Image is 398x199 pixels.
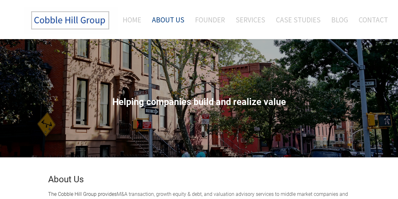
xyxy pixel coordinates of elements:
font: The Cobble Hill Group provides [48,191,117,197]
img: The Cobble Hill Group LLC [24,7,118,34]
h2: About Us [48,175,350,184]
a: Services [231,7,270,33]
a: Home [113,7,146,33]
a: About Us [147,7,189,33]
a: Founder [190,7,230,33]
a: Blog [327,7,353,33]
a: Case Studies [271,7,325,33]
a: Contact [354,7,388,33]
span: Helping companies build and realize value [112,97,286,107]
